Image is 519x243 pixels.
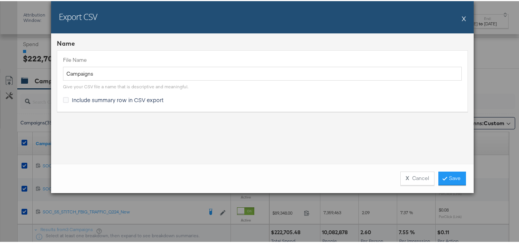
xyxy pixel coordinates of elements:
[462,10,466,25] button: X
[438,170,466,184] a: Save
[63,83,188,89] div: Give your CSV file a name that is descriptive and meaningful.
[57,38,468,47] div: Name
[400,170,434,184] button: XCancel
[406,174,409,181] strong: X
[72,95,164,102] span: Include summary row in CSV export
[63,55,462,63] label: File Name
[59,10,97,21] h2: Export CSV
